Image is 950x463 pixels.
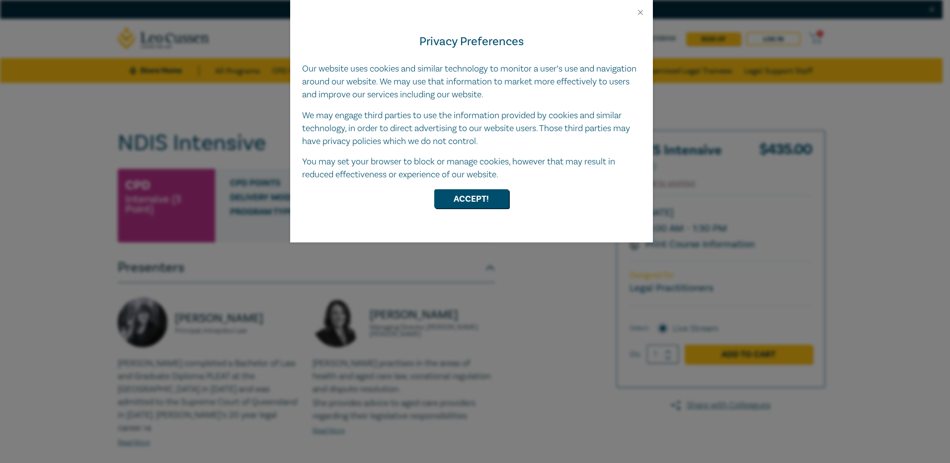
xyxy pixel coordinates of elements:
[636,8,645,17] button: Close
[302,63,641,101] p: Our website uses cookies and similar technology to monitor a user’s use and navigation around our...
[434,189,509,208] button: Accept!
[302,109,641,148] p: We may engage third parties to use the information provided by cookies and similar technology, in...
[302,155,641,181] p: You may set your browser to block or manage cookies, however that may result in reduced effective...
[302,33,641,51] h4: Privacy Preferences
